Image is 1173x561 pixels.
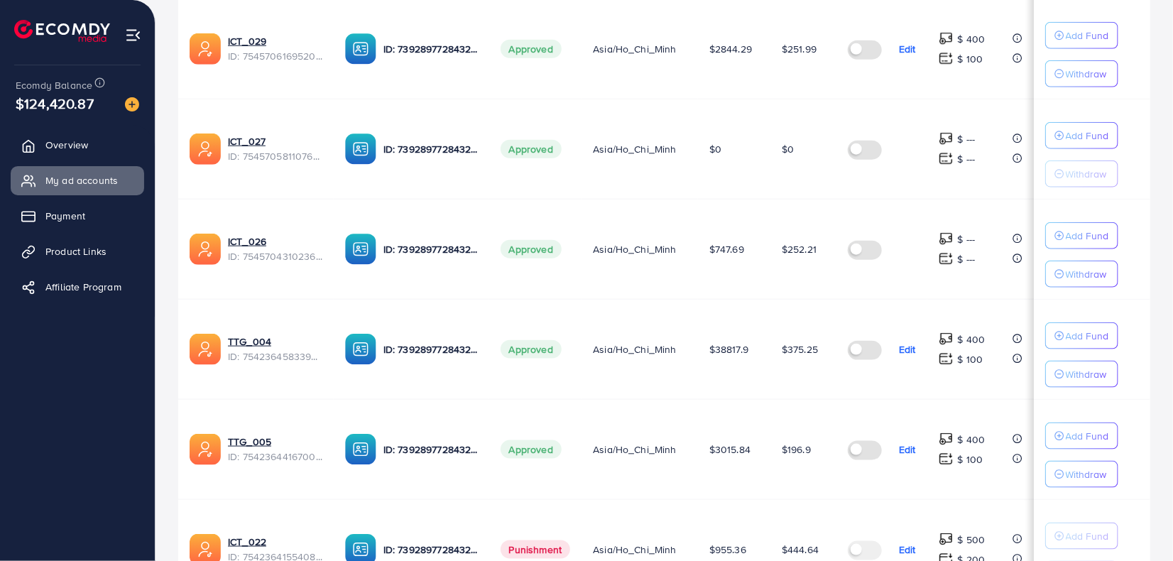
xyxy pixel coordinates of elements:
p: $ 100 [958,351,983,368]
p: Withdraw [1066,366,1107,383]
p: Add Fund [1066,327,1109,344]
span: Asia/Ho_Chi_Minh [593,543,677,557]
span: $375.25 [782,342,818,356]
div: <span class='underline'>TTG_005</span></br>7542364416700907521 [228,435,322,464]
span: Affiliate Program [45,280,121,294]
span: $444.64 [782,543,819,557]
p: Add Fund [1066,227,1109,244]
img: top-up amount [939,151,954,166]
p: $ --- [958,131,976,148]
a: Overview [11,131,144,159]
p: $ --- [958,251,976,268]
a: ICT_027 [228,134,266,148]
button: Add Fund [1045,423,1118,450]
img: top-up amount [939,31,954,46]
p: $ 100 [958,50,983,67]
p: Add Fund [1066,528,1109,545]
img: top-up amount [939,332,954,347]
span: ID: 7545705811076038672 [228,149,322,163]
p: $ --- [958,231,976,248]
button: Withdraw [1045,461,1118,488]
span: Payment [45,209,85,223]
p: ID: 7392897728432619537 [383,241,478,258]
img: image [125,97,139,111]
span: $196.9 [782,442,811,457]
p: $ 100 [958,451,983,468]
p: Edit [899,441,916,458]
span: ID: 7545706169520685074 [228,49,322,63]
span: $955.36 [709,543,746,557]
button: Withdraw [1045,361,1118,388]
span: Product Links [45,244,107,258]
div: <span class='underline'>TTG_004</span></br>7542364583395213313 [228,334,322,364]
p: Add Fund [1066,27,1109,44]
div: <span class='underline'>ICT_029</span></br>7545706169520685074 [228,34,322,63]
img: top-up amount [939,532,954,547]
div: <span class='underline'>ICT_027</span></br>7545705811076038672 [228,134,322,163]
a: ICT_029 [228,34,266,48]
span: Overview [45,138,88,152]
span: Approved [501,240,562,258]
span: Punishment [501,540,571,559]
p: ID: 7392897728432619537 [383,341,478,358]
p: $ 400 [958,331,986,348]
img: ic-ads-acc.e4c84228.svg [190,334,221,365]
span: ID: 7545704310236381185 [228,249,322,263]
a: TTG_005 [228,435,271,449]
img: menu [125,27,141,43]
img: ic-ads-acc.e4c84228.svg [190,234,221,265]
a: My ad accounts [11,166,144,195]
span: $747.69 [709,242,744,256]
span: $252.21 [782,242,817,256]
span: Asia/Ho_Chi_Minh [593,342,677,356]
p: Add Fund [1066,427,1109,445]
img: ic-ba-acc.ded83a64.svg [345,334,376,365]
a: ICT_022 [228,535,266,549]
img: logo [14,20,110,42]
button: Withdraw [1045,160,1118,187]
button: Withdraw [1045,261,1118,288]
p: Edit [899,341,916,358]
img: ic-ads-acc.e4c84228.svg [190,434,221,465]
button: Add Fund [1045,122,1118,149]
span: Asia/Ho_Chi_Minh [593,142,677,156]
button: Withdraw [1045,60,1118,87]
span: ID: 7542364416700907521 [228,450,322,464]
p: Edit [899,40,916,58]
img: ic-ba-acc.ded83a64.svg [345,33,376,65]
p: $ 400 [958,31,986,48]
div: <span class='underline'>ICT_026</span></br>7545704310236381185 [228,234,322,263]
a: TTG_004 [228,334,271,349]
p: Add Fund [1066,127,1109,144]
p: ID: 7392897728432619537 [383,441,478,458]
span: ID: 7542364583395213313 [228,349,322,364]
button: Add Fund [1045,22,1118,49]
p: $ --- [958,151,976,168]
span: $124,420.87 [16,93,94,114]
span: Asia/Ho_Chi_Minh [593,242,677,256]
button: Add Fund [1045,322,1118,349]
span: Asia/Ho_Chi_Minh [593,42,677,56]
p: Withdraw [1066,266,1107,283]
p: Withdraw [1066,165,1107,183]
img: top-up amount [939,251,954,266]
iframe: Chat [1113,497,1162,550]
p: Withdraw [1066,466,1107,483]
span: Approved [501,340,562,359]
img: ic-ba-acc.ded83a64.svg [345,234,376,265]
span: $38817.9 [709,342,748,356]
p: ID: 7392897728432619537 [383,141,478,158]
span: Ecomdy Balance [16,78,92,92]
img: ic-ads-acc.e4c84228.svg [190,33,221,65]
button: Add Fund [1045,523,1118,550]
p: $ 400 [958,431,986,448]
span: Approved [501,40,562,58]
span: My ad accounts [45,173,118,187]
img: top-up amount [939,452,954,467]
img: top-up amount [939,352,954,366]
span: Approved [501,440,562,459]
img: top-up amount [939,51,954,66]
button: Add Fund [1045,222,1118,249]
span: $3015.84 [709,442,751,457]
